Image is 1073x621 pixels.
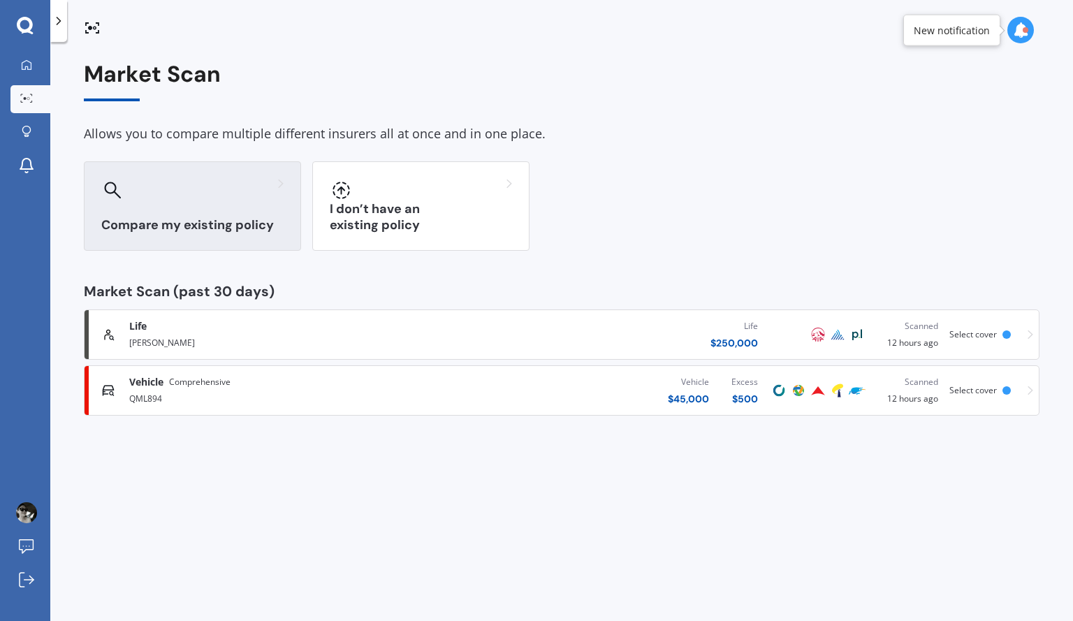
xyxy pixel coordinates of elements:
img: Protecta [790,382,807,399]
div: Vehicle [668,375,709,389]
a: VehicleComprehensiveQML894Vehicle$45,000Excess$500CoveProtectaProvidentTowerTrade Me InsuranceSca... [84,365,1039,416]
div: 12 hours ago [878,319,938,350]
span: Life [129,319,147,333]
div: Scanned [878,319,938,333]
div: [PERSON_NAME] [129,333,435,350]
div: New notification [914,23,990,37]
div: $ 500 [731,392,758,406]
span: Vehicle [129,375,163,389]
img: Tower [829,382,846,399]
img: ACg8ocJy53H4jWr8LTE30Opa68ibs-dGF9wxPFS211bcU42QQkjN7RFm=s96-c [16,502,37,523]
div: Market Scan [84,61,1039,101]
div: Market Scan (past 30 days) [84,284,1039,298]
div: Excess [731,375,758,389]
h3: Compare my existing policy [101,217,284,233]
a: Life[PERSON_NAME]Life$250,000AIAPinnacle LifePartners LifeScanned12 hours agoSelect cover [84,309,1039,360]
span: Comprehensive [169,375,231,389]
div: Allows you to compare multiple different insurers all at once and in one place. [84,124,1039,145]
div: QML894 [129,389,435,406]
img: Partners Life [849,326,866,343]
div: Life [710,319,758,333]
div: Scanned [878,375,938,389]
img: Cove [771,382,787,399]
div: $ 45,000 [668,392,709,406]
img: Trade Me Insurance [849,382,866,399]
img: Provident [810,382,826,399]
img: Pinnacle Life [829,326,846,343]
span: Select cover [949,384,997,396]
span: Select cover [949,328,997,340]
div: $ 250,000 [710,336,758,350]
h3: I don’t have an existing policy [330,201,512,233]
div: 12 hours ago [878,375,938,406]
img: AIA [810,326,826,343]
